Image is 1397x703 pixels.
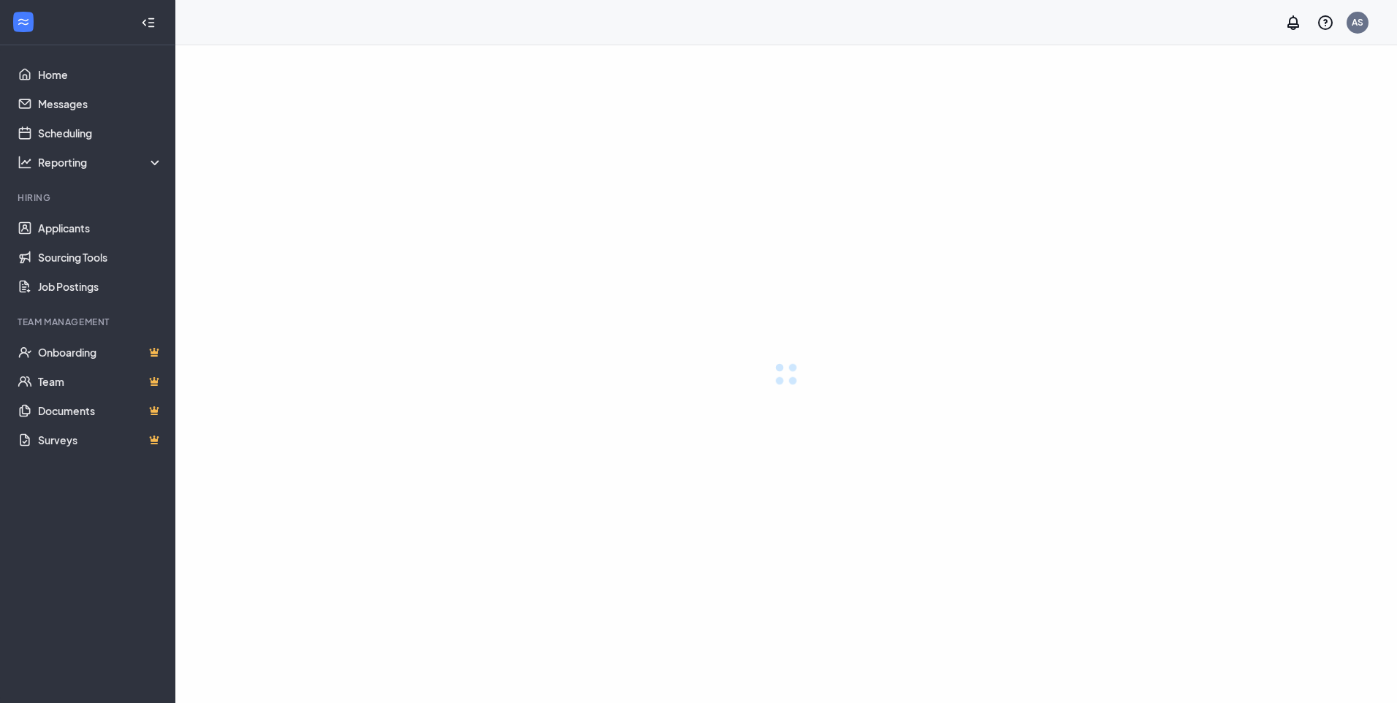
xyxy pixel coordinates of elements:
[38,155,164,170] div: Reporting
[38,425,163,455] a: SurveysCrown
[38,213,163,243] a: Applicants
[18,155,32,170] svg: Analysis
[38,243,163,272] a: Sourcing Tools
[18,316,160,328] div: Team Management
[38,272,163,301] a: Job Postings
[38,89,163,118] a: Messages
[16,15,31,29] svg: WorkstreamLogo
[18,191,160,204] div: Hiring
[38,60,163,89] a: Home
[1284,14,1302,31] svg: Notifications
[38,338,163,367] a: OnboardingCrown
[141,15,156,30] svg: Collapse
[1352,16,1363,28] div: AS
[1317,14,1334,31] svg: QuestionInfo
[38,396,163,425] a: DocumentsCrown
[38,367,163,396] a: TeamCrown
[38,118,163,148] a: Scheduling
